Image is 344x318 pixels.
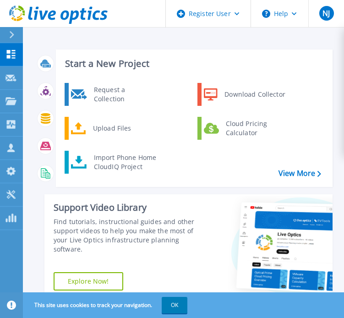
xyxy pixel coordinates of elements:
[65,117,158,140] a: Upload Files
[89,153,161,171] div: Import Phone Home CloudIQ Project
[197,117,291,140] a: Cloud Pricing Calculator
[197,83,291,106] a: Download Collector
[322,10,330,17] span: NJ
[54,272,123,291] a: Explore Now!
[65,59,321,69] h3: Start a New Project
[221,119,289,137] div: Cloud Pricing Calculator
[88,119,156,137] div: Upload Files
[54,217,199,254] div: Find tutorials, instructional guides and other support videos to help you make the most of your L...
[54,202,199,214] div: Support Video Library
[162,297,187,313] button: OK
[65,83,158,106] a: Request a Collection
[25,297,187,313] span: This site uses cookies to track your navigation.
[278,169,321,178] a: View More
[220,85,289,104] div: Download Collector
[89,85,156,104] div: Request a Collection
